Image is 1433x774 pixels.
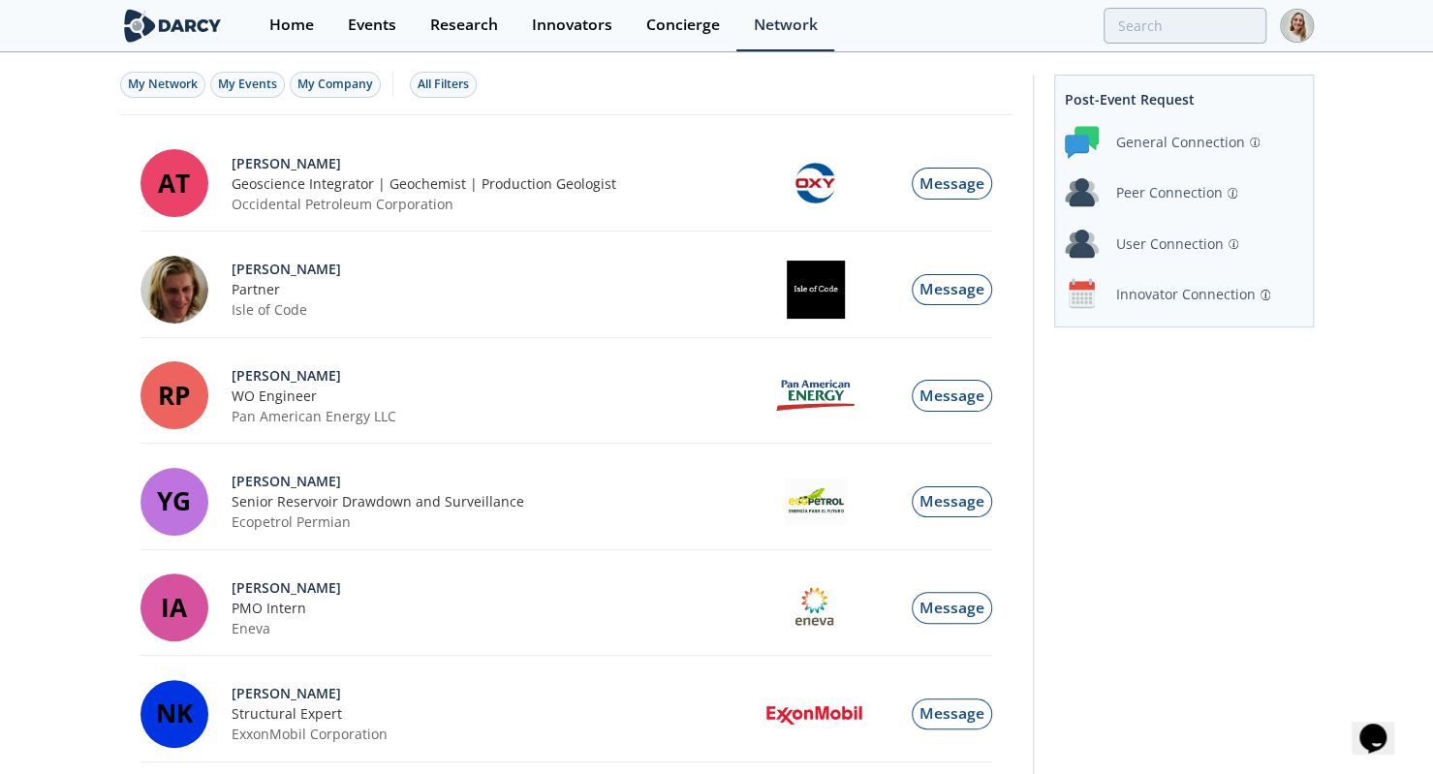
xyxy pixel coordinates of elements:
[418,76,469,93] div: All Filters
[912,274,992,306] button: Message
[140,468,208,536] div: YG
[232,406,748,426] div: Pan American Energy LLC
[232,365,748,386] div: View Profile
[232,703,748,724] div: Structural Expert
[1116,132,1245,152] div: General Connection
[532,17,612,33] div: Innovators
[787,261,845,319] img: Isle of Code
[232,279,748,299] div: Partner
[232,598,748,618] div: PMO Intern
[128,76,198,92] span: My Network
[1228,188,1238,199] img: information.svg
[232,194,748,214] div: Occidental Petroleum Corporation
[1116,233,1224,254] div: User Connection
[1250,138,1261,148] img: information.svg
[776,380,854,411] img: Pan American Energy LLC
[1261,290,1271,300] img: information.svg
[646,17,720,33] div: Concierge
[1116,284,1256,304] div: Innovator Connection
[140,573,208,641] div: IA
[919,597,984,618] span: Message
[232,386,748,406] div: WO Engineer
[120,72,205,98] button: My Network
[269,17,314,33] div: Home
[290,72,381,98] button: My Company
[1280,9,1314,43] img: Profile
[912,486,992,518] button: Message
[787,154,844,212] img: Occidental Petroleum Corporation
[232,471,748,491] div: View Profile
[912,698,992,730] button: Message
[912,592,992,624] button: Message
[140,680,208,748] div: NK
[218,76,277,92] span: My Events
[919,172,984,194] span: Message
[297,76,373,92] span: My Company
[919,702,984,724] span: Message
[919,490,984,511] span: Message
[348,17,396,33] div: Events
[754,17,818,33] div: Network
[140,361,208,429] div: RP
[410,72,477,98] button: All Filters
[232,683,748,703] div: View Profile
[1116,182,1223,202] div: Peer Connection
[430,17,498,33] div: Research
[919,278,984,299] span: Message
[232,491,748,511] div: Senior Reservoir Drawdown and Surveillance
[785,584,847,631] img: Eneva
[232,153,748,173] div: View Profile
[120,9,226,43] img: logo-wide.svg
[912,380,992,412] button: Message
[210,72,285,98] button: My Events
[232,511,748,532] div: Ecopetrol Permian
[764,702,866,726] img: ExxonMobil Corporation
[912,168,992,200] button: Message
[232,577,748,598] div: View Profile
[140,149,208,217] div: AT
[232,618,748,638] div: Eneva
[232,173,748,194] div: Geoscience Integrator | Geochemist | Production Geologist
[1104,8,1266,44] input: Advanced Search
[1352,697,1414,755] iframe: chat widget
[1065,82,1302,116] div: Post-Event Request
[785,479,847,525] img: Ecopetrol Permian
[232,259,748,279] div: View Profile
[232,724,748,744] div: ExxonMobil Corporation
[232,299,748,320] div: Isle of Code
[1229,239,1239,250] img: information.svg
[919,385,984,406] span: Message
[140,256,208,324] img: fb7e8709-47b4-4666-b5bf-6d9010385867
